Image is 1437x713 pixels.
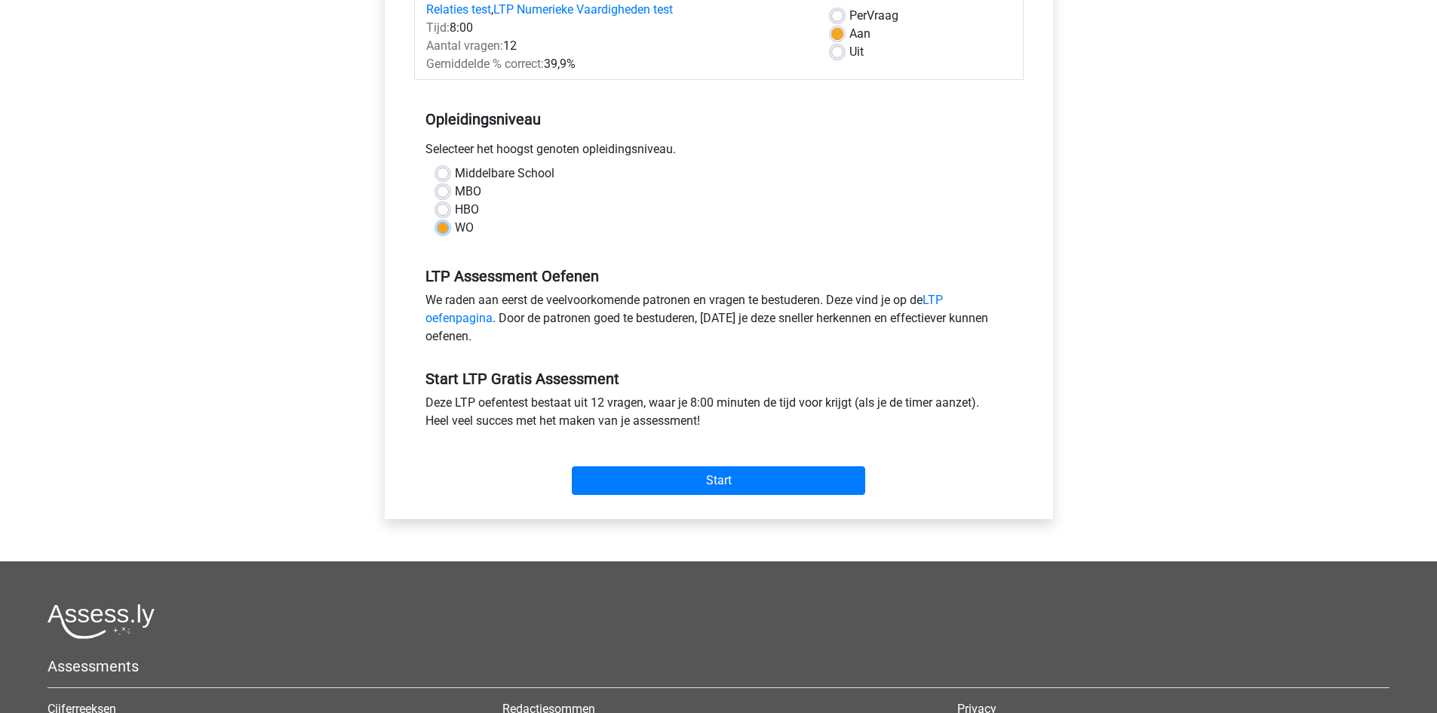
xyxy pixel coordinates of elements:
[414,394,1024,436] div: Deze LTP oefentest bestaat uit 12 vragen, waar je 8:00 minuten de tijd voor krijgt (als je de tim...
[849,7,898,25] label: Vraag
[48,604,155,639] img: Assessly logo
[426,38,503,53] span: Aantal vragen:
[414,291,1024,352] div: We raden aan eerst de veelvoorkomende patronen en vragen te bestuderen. Deze vind je op de . Door...
[455,201,479,219] label: HBO
[414,140,1024,164] div: Selecteer het hoogst genoten opleidingsniveau.
[849,25,870,43] label: Aan
[48,657,1389,675] h5: Assessments
[425,370,1012,388] h5: Start LTP Gratis Assessment
[849,8,867,23] span: Per
[415,55,820,73] div: 39,9%
[415,37,820,55] div: 12
[455,219,474,237] label: WO
[425,104,1012,134] h5: Opleidingsniveau
[426,20,450,35] span: Tijd:
[572,466,865,495] input: Start
[425,267,1012,285] h5: LTP Assessment Oefenen
[849,43,864,61] label: Uit
[415,19,820,37] div: 8:00
[426,57,544,71] span: Gemiddelde % correct:
[455,183,481,201] label: MBO
[455,164,554,183] label: Middelbare School
[493,2,673,17] a: LTP Numerieke Vaardigheden test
